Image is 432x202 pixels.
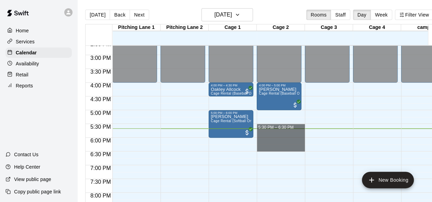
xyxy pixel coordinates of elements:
div: Cage 1 [209,24,257,31]
button: Back [110,10,130,20]
div: Pitching Lane 1 [112,24,160,31]
span: 5:30 PM [89,124,113,130]
p: Retail [16,71,29,78]
a: Availability [5,59,72,69]
button: Staff [331,10,350,20]
button: Next [130,10,149,20]
div: Cage 2 [257,24,305,31]
p: Copy public page link [14,188,61,195]
div: Cage 3 [305,24,353,31]
div: 4:00 PM – 4:30 PM: Oakley Allcock [209,83,253,96]
span: Cage Rental (Baseball Only) [211,92,257,95]
a: Calendar [5,47,72,58]
p: Help Center [14,163,40,170]
span: 3:30 PM [89,69,113,75]
span: 4:00 PM [89,83,113,88]
button: [DATE] [85,10,110,20]
a: Services [5,36,72,47]
button: Week [370,10,392,20]
button: add [362,172,414,188]
a: Reports [5,81,72,91]
button: Day [353,10,371,20]
a: Home [5,25,72,36]
p: View public page [14,176,51,183]
button: [DATE] [201,8,253,21]
h6: [DATE] [214,10,232,20]
span: 8:00 PM [89,193,113,199]
span: 5:30 PM – 6:30 PM [258,125,293,130]
p: Reports [16,82,33,89]
span: All customers have paid [244,129,251,136]
span: 6:30 PM [89,151,113,157]
span: 5:00 PM [89,110,113,116]
p: Home [16,27,29,34]
p: Contact Us [14,151,38,158]
a: Retail [5,70,72,80]
span: 6:00 PM [89,138,113,143]
p: Calendar [16,49,37,56]
div: 5:00 PM – 6:00 PM [211,111,251,115]
div: Pitching Lane 2 [160,24,209,31]
span: All customers have paid [244,88,251,95]
div: 4:00 PM – 4:30 PM [211,84,251,87]
button: Rooms [306,10,331,20]
p: Services [16,38,35,45]
span: Cage Rental (Softball Only) [211,119,256,123]
div: 5:00 PM – 6:00 PM: Terri Patton [209,110,253,138]
span: 4:30 PM [89,96,113,102]
span: 7:00 PM [89,165,113,171]
span: 3:00 PM [89,55,113,61]
p: Availability [16,60,39,67]
span: 7:30 PM [89,179,113,185]
div: Cage 4 [353,24,401,31]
